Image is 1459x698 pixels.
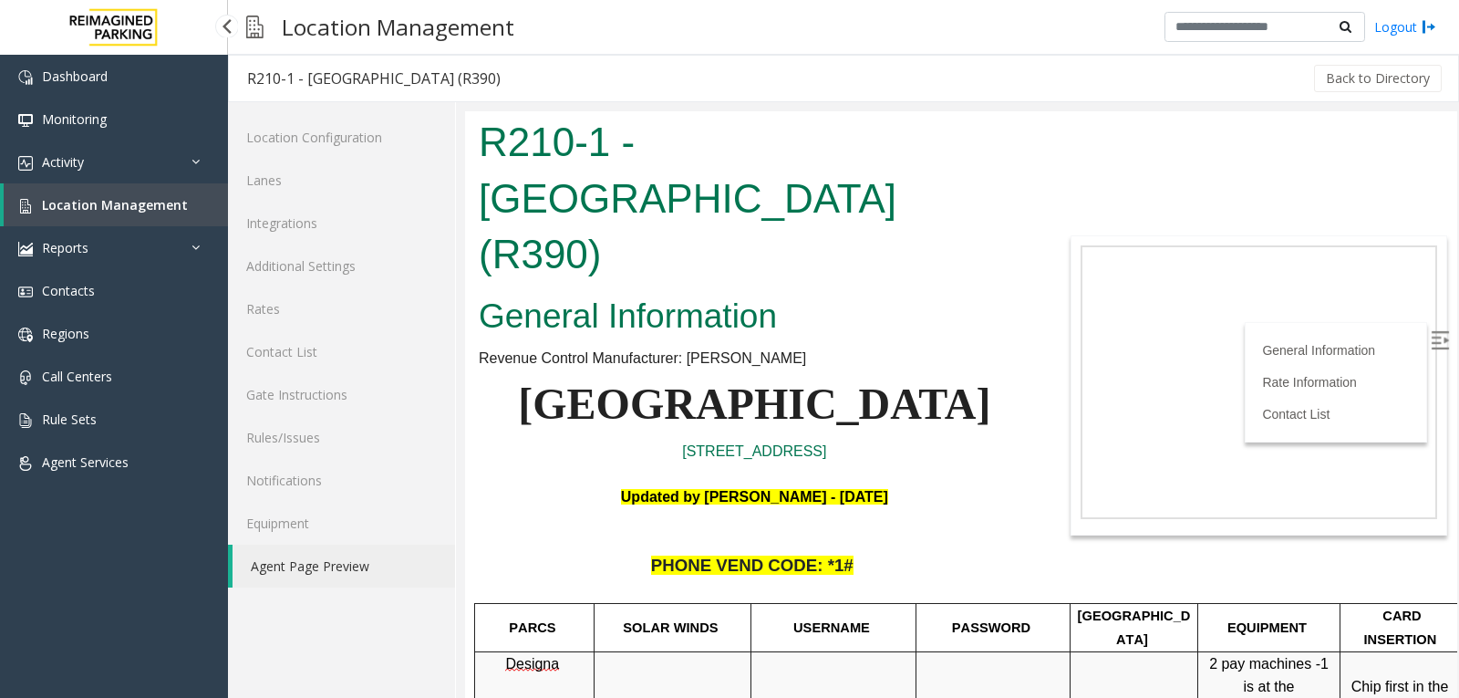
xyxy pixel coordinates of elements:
h1: R210-1 - [GEOGRAPHIC_DATA] (R390) [14,3,565,172]
span: PARCS [44,509,90,524]
span: Designa [40,545,94,561]
div: R210-1 - [GEOGRAPHIC_DATA] (R390) [247,67,501,90]
a: Logout [1374,17,1436,36]
span: Rule Sets [42,411,97,428]
img: logout [1422,17,1436,36]
span: Call Centers [42,368,112,385]
a: Integrations [228,202,455,245]
img: 'icon' [18,456,33,471]
span: Chip first in the machine and to the right [885,568,988,630]
span: [GEOGRAPHIC_DATA] [53,268,525,317]
b: Updated by [PERSON_NAME] - [DATE] [156,378,423,393]
span: USERNAME [328,509,405,524]
a: General Information [797,232,910,246]
span: Monitoring [42,110,107,128]
a: Location Management [4,183,228,226]
img: pageIcon [246,5,264,49]
a: Agent Page Preview [233,545,455,588]
a: Rates [228,287,455,330]
img: 'icon' [18,156,33,171]
h3: Location Management [273,5,523,49]
span: Reports [42,239,88,256]
img: 'icon' [18,113,33,128]
button: Back to Directory [1314,65,1442,92]
span: Location Management [42,196,188,214]
span: PASSWORD [487,509,565,524]
img: Open/Close Sidebar Menu [966,220,984,238]
a: Rules/Issues [228,416,455,459]
a: Equipment [228,502,455,545]
a: Contact List [228,330,455,373]
img: 'icon' [18,285,33,299]
span: SOLAR WINDS [158,509,253,524]
span: 2 pay machines -1 is at the [GEOGRAPHIC_DATA]; the other is on the lower level at the elevator. [743,545,868,677]
span: Activity [42,153,84,171]
span: EQUIPMENT [762,509,842,524]
img: 'icon' [18,413,33,428]
img: 'icon' [18,242,33,256]
img: 'icon' [18,70,33,85]
img: 'icon' [18,199,33,214]
span: Contacts [42,282,95,299]
a: Contact List [797,296,864,310]
a: Lanes [228,159,455,202]
img: 'icon' [18,370,33,385]
span: Revenue Control Manufacturer: [PERSON_NAME] [14,239,341,255]
a: Additional Settings [228,245,455,287]
span: [GEOGRAPHIC_DATA] [613,497,726,536]
span: PHONE VEND CODE: *1# [186,444,388,464]
a: Rate Information [797,264,892,278]
a: [STREET_ADDRESS] [217,332,361,348]
img: 'icon' [18,328,33,342]
a: Notifications [228,459,455,502]
span: Regions [42,325,89,342]
a: Gate Instructions [228,373,455,416]
span: CARD INSERTION [899,497,972,536]
span: Agent Services [42,453,129,471]
a: Location Configuration [228,116,455,159]
span: Dashboard [42,68,108,85]
h2: General Information [14,182,565,229]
